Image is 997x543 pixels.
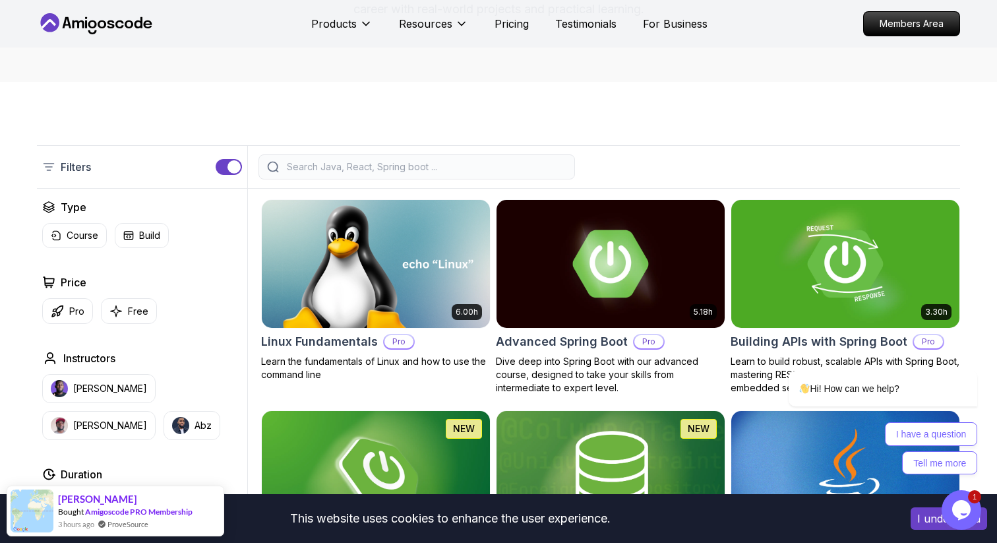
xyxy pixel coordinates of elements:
h2: Instructors [63,350,115,366]
h2: Advanced Spring Boot [496,333,628,351]
span: [PERSON_NAME] [58,494,137,505]
button: Build [115,223,169,248]
img: instructor img [172,417,189,434]
p: Build [139,229,160,242]
a: ProveSource [107,519,148,530]
button: Products [311,16,373,42]
button: instructor imgAbz [164,411,220,440]
img: Java for Beginners card [731,411,959,539]
div: This website uses cookies to enhance the user experience. [10,504,891,533]
h2: Linux Fundamentals [261,333,378,351]
p: Learn to build robust, scalable APIs with Spring Boot, mastering REST principles, JSON handling, ... [731,355,960,395]
h2: Duration [61,466,102,482]
input: Search Java, React, Spring boot ... [284,160,566,174]
p: Free [128,305,148,318]
button: Resources [399,16,468,42]
p: Pro [634,335,663,348]
p: [PERSON_NAME] [73,382,147,395]
button: Pro [42,298,93,324]
iframe: chat widget [942,490,984,530]
img: Spring Boot for Beginners card [262,411,490,539]
p: Abz [195,419,212,432]
p: 5.18h [694,307,713,317]
button: Free [101,298,157,324]
img: Building APIs with Spring Boot card [731,200,959,328]
h2: Building APIs with Spring Boot [731,333,907,351]
img: instructor img [51,417,68,434]
button: Course [42,223,107,248]
span: 3 hours ago [58,519,94,530]
p: Pro [384,335,413,348]
p: Filters [61,159,91,175]
img: Advanced Spring Boot card [497,200,725,328]
p: Products [311,16,357,32]
p: Learn the fundamentals of Linux and how to use the command line [261,355,491,381]
img: Linux Fundamentals card [262,200,490,328]
iframe: chat widget [746,251,984,484]
a: Pricing [495,16,529,32]
a: Members Area [863,11,960,36]
p: Pro [69,305,84,318]
a: Advanced Spring Boot card5.18hAdvanced Spring BootProDive deep into Spring Boot with our advanced... [496,199,725,395]
img: provesource social proof notification image [11,490,53,532]
p: NEW [688,422,710,435]
span: Bought [58,507,84,517]
p: Resources [399,16,452,32]
img: Spring Data JPA card [497,411,725,539]
a: Amigoscode PRO Membership [85,507,193,517]
button: instructor img[PERSON_NAME] [42,411,156,440]
img: instructor img [51,380,68,397]
button: Accept cookies [911,507,987,530]
p: 6.00h [456,307,478,317]
p: [PERSON_NAME] [73,419,147,432]
h2: Type [61,199,86,215]
p: Course [67,229,98,242]
p: NEW [453,422,475,435]
a: Testimonials [555,16,617,32]
a: Building APIs with Spring Boot card3.30hBuilding APIs with Spring BootProLearn to build robust, s... [731,199,960,395]
h2: Price [61,274,86,290]
a: For Business [643,16,708,32]
p: Dive deep into Spring Boot with our advanced course, designed to take your skills from intermedia... [496,355,725,395]
button: instructor img[PERSON_NAME] [42,374,156,403]
a: Linux Fundamentals card6.00hLinux FundamentalsProLearn the fundamentals of Linux and how to use t... [261,199,491,381]
p: Members Area [864,12,959,36]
